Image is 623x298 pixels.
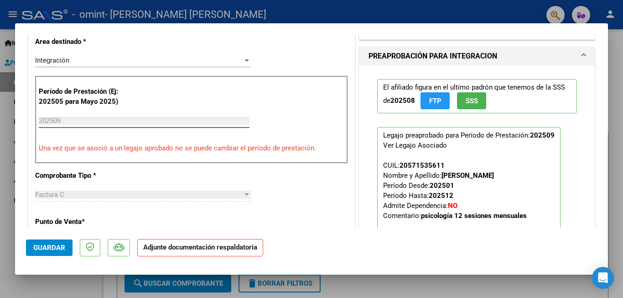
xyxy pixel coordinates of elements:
[383,161,527,220] span: CUIL: Nombre y Apellido: Período Desde: Período Hasta: Admite Dependencia:
[35,191,64,199] span: Factura C
[390,96,415,105] strong: 202508
[33,244,65,252] span: Guardar
[430,181,454,190] strong: 202501
[383,140,447,150] div: Ver Legajo Asociado
[35,217,129,227] p: Punto de Venta
[421,212,527,220] strong: psicología 12 sesiones mensuales
[466,97,478,105] span: SSS
[377,79,577,113] p: El afiliado figura en el ultimo padrón que tenemos de la SSS de
[35,56,69,64] span: Integración
[359,47,595,65] mat-expansion-panel-header: PREAPROBACIÓN PARA INTEGRACION
[400,160,445,170] div: 20571535611
[421,92,450,109] button: FTP
[39,86,130,107] p: Período de Prestación (Ej: 202505 para Mayo 2025)
[592,267,614,289] div: Open Intercom Messenger
[383,212,527,220] span: Comentario:
[359,65,595,270] div: PREAPROBACIÓN PARA INTEGRACION
[377,127,561,249] p: Legajo preaprobado para Período de Prestación:
[35,170,129,181] p: Comprobante Tipo *
[26,239,73,256] button: Guardar
[369,51,497,62] h1: PREAPROBACIÓN PARA INTEGRACION
[530,131,555,139] strong: 202509
[143,243,257,251] strong: Adjunte documentación respaldatoria
[39,143,344,154] p: Una vez que se asoció a un legajo aprobado no se puede cambiar el período de prestación.
[35,37,129,47] p: Area destinado *
[429,97,441,105] span: FTP
[448,202,457,210] strong: NO
[429,192,453,200] strong: 202512
[457,92,486,109] button: SSS
[441,171,494,180] strong: [PERSON_NAME]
